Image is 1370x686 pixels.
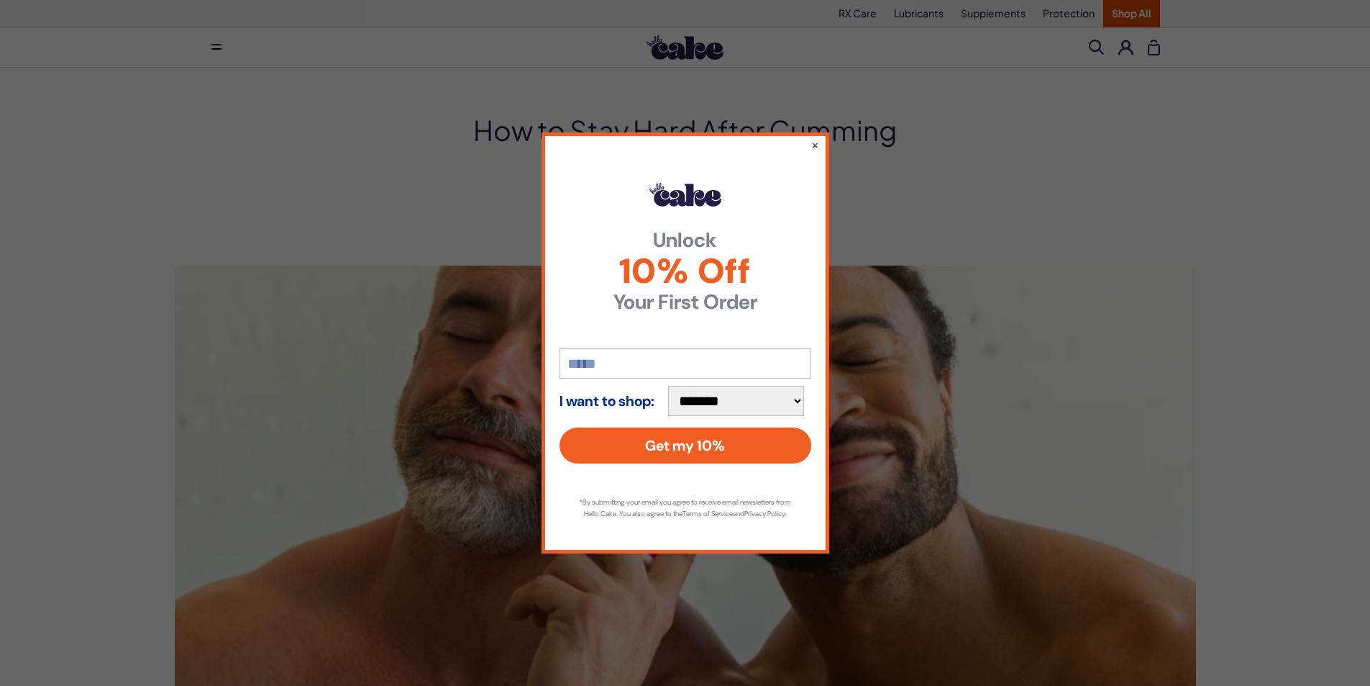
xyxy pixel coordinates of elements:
strong: Unlock [560,230,811,251]
strong: I want to shop: [560,393,654,409]
span: 10% Off [560,254,811,289]
img: Hello Cake [649,183,721,206]
button: Get my 10% [560,428,811,464]
strong: Your First Order [560,292,811,312]
a: Privacy Policy [744,509,785,518]
p: *By submitting your email you agree to receive email newsletters from Hello Cake. You also agree ... [574,497,797,520]
a: Terms of Service [682,509,733,518]
button: × [811,137,819,152]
